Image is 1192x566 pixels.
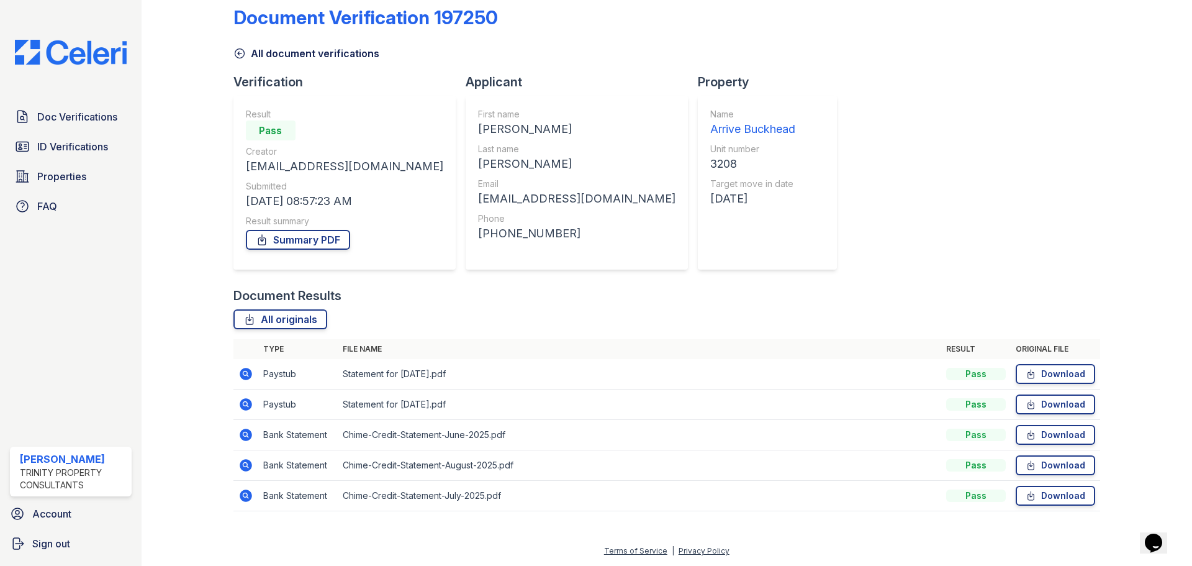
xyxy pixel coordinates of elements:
[258,420,338,450] td: Bank Statement
[258,339,338,359] th: Type
[246,158,443,175] div: [EMAIL_ADDRESS][DOMAIN_NAME]
[32,536,70,551] span: Sign out
[478,155,675,173] div: [PERSON_NAME]
[710,143,795,155] div: Unit number
[946,429,1006,441] div: Pass
[10,104,132,129] a: Doc Verifications
[246,121,296,140] div: Pass
[233,309,327,329] a: All originals
[20,467,127,491] div: Trinity Property Consultants
[246,108,443,121] div: Result
[338,339,941,359] th: File name
[5,501,137,526] a: Account
[338,450,941,481] td: Chime-Credit-Statement-August-2025.pdf
[233,287,341,304] div: Document Results
[1140,516,1180,554] iframe: chat widget
[478,121,675,138] div: [PERSON_NAME]
[233,46,379,61] a: All document verifications
[672,546,674,555] div: |
[1011,339,1100,359] th: Original file
[246,193,443,210] div: [DATE] 08:57:23 AM
[478,178,675,190] div: Email
[478,225,675,242] div: [PHONE_NUMBER]
[233,73,466,91] div: Verification
[10,194,132,219] a: FAQ
[1016,486,1095,506] a: Download
[246,215,443,227] div: Result summary
[37,199,57,214] span: FAQ
[10,164,132,189] a: Properties
[710,121,795,138] div: Arrive Buckhead
[1016,395,1095,414] a: Download
[478,190,675,208] div: [EMAIL_ADDRESS][DOMAIN_NAME]
[941,339,1011,359] th: Result
[246,180,443,193] div: Submitted
[478,143,675,155] div: Last name
[5,40,137,65] img: CE_Logo_Blue-a8612792a0a2168367f1c8372b55b34899dd931a85d93a1a3d3e32e68fde9ad4.png
[37,109,117,124] span: Doc Verifications
[1016,364,1095,384] a: Download
[710,190,795,208] div: [DATE]
[710,178,795,190] div: Target move in date
[946,398,1006,411] div: Pass
[10,134,132,159] a: ID Verifications
[258,359,338,390] td: Paystub
[478,212,675,225] div: Phone
[710,108,795,138] a: Name Arrive Buckhead
[258,481,338,511] td: Bank Statement
[1016,455,1095,475] a: Download
[338,359,941,390] td: Statement for [DATE].pdf
[946,368,1006,380] div: Pass
[32,506,71,521] span: Account
[5,531,137,556] a: Sign out
[246,230,350,250] a: Summary PDF
[258,390,338,420] td: Paystub
[710,108,795,121] div: Name
[478,108,675,121] div: First name
[258,450,338,481] td: Bank Statement
[946,490,1006,502] div: Pass
[698,73,847,91] div: Property
[1016,425,1095,445] a: Download
[37,169,86,184] span: Properties
[338,390,941,420] td: Statement for [DATE].pdf
[946,459,1006,472] div: Pass
[37,139,108,154] span: ID Verifications
[233,6,498,29] div: Document Verification 197250
[20,452,127,467] div: [PERSON_NAME]
[246,145,443,158] div: Creator
[466,73,698,91] div: Applicant
[338,420,941,450] td: Chime-Credit-Statement-June-2025.pdf
[679,546,729,555] a: Privacy Policy
[604,546,667,555] a: Terms of Service
[338,481,941,511] td: Chime-Credit-Statement-July-2025.pdf
[710,155,795,173] div: 3208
